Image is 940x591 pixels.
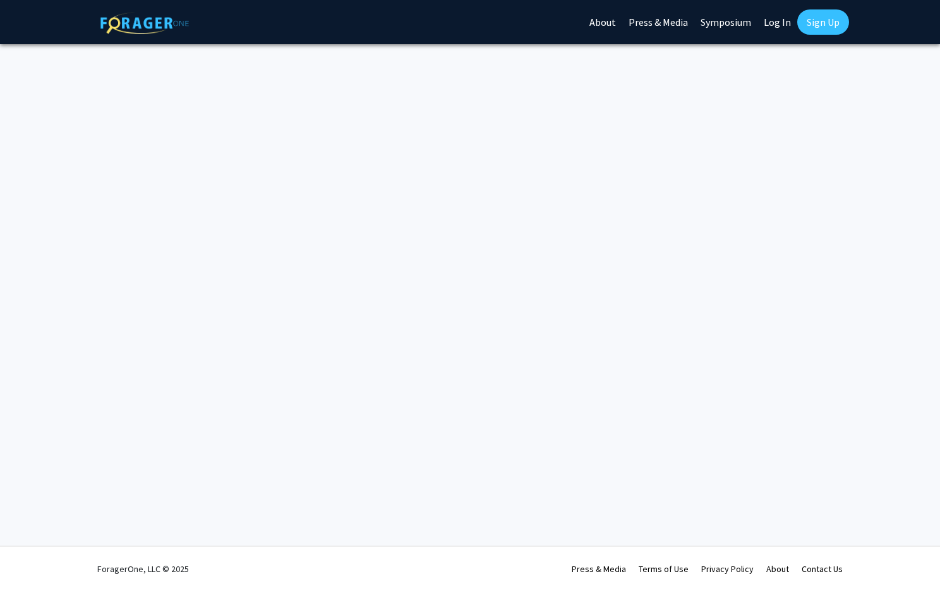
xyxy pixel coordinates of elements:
div: ForagerOne, LLC © 2025 [97,547,189,591]
a: Terms of Use [639,563,689,575]
img: ForagerOne Logo [100,12,189,34]
a: About [766,563,789,575]
a: Sign Up [797,9,849,35]
a: Press & Media [572,563,626,575]
a: Privacy Policy [701,563,754,575]
a: Contact Us [802,563,843,575]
